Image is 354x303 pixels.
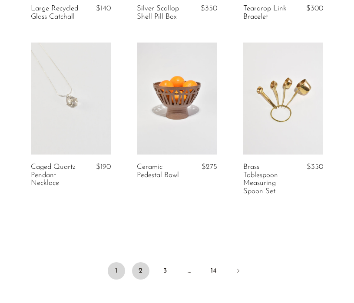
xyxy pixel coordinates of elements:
[243,163,294,195] a: Brass Tablespoon Measuring Spoon Set
[156,262,174,280] a: 3
[31,163,82,187] a: Caged Quartz Pendant Necklace
[137,163,188,179] a: Ceramic Pedestal Bowl
[108,262,125,280] span: 1
[229,262,247,281] a: Next
[137,5,188,21] a: Silver Scallop Shell Pill Box
[201,5,217,12] span: $350
[205,262,222,280] a: 14
[307,163,323,171] span: $350
[243,5,294,21] a: Teardrop Link Bracelet
[132,262,149,280] a: 2
[96,5,111,12] span: $140
[202,163,217,171] span: $275
[306,5,323,12] span: $300
[181,262,198,280] span: …
[96,163,111,171] span: $190
[31,5,82,21] a: Large Recycled Glass Catchall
